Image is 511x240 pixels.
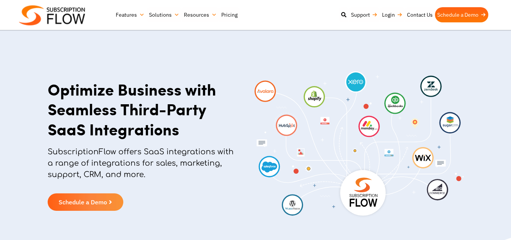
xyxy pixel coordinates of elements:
[48,193,123,211] a: Schedule a Demo
[147,7,182,22] a: Solutions
[113,7,147,22] a: Features
[349,7,380,22] a: Support
[19,5,85,25] img: Subscriptionflow
[48,146,236,188] p: SubscriptionFlow offers SaaS integrations with a range of integrations for sales, marketing, supp...
[380,7,405,22] a: Login
[405,7,435,22] a: Contact Us
[59,199,107,205] span: Schedule a Demo
[219,7,240,22] a: Pricing
[255,71,464,219] img: SaaS Integrations
[48,79,236,139] h1: Optimize Business with Seamless Third-Party SaaS Integrations
[435,7,488,22] a: Schedule a Demo
[182,7,219,22] a: Resources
